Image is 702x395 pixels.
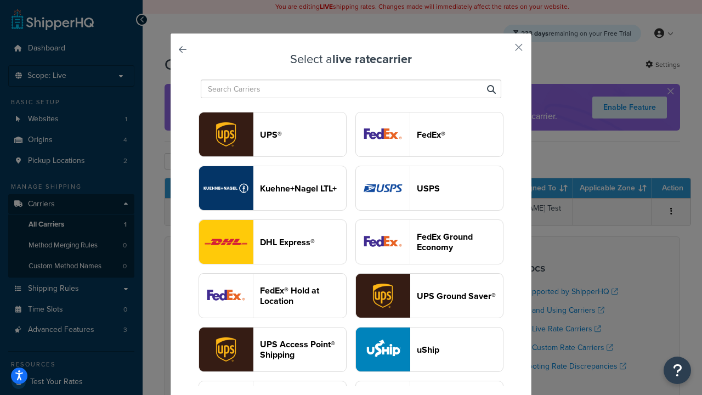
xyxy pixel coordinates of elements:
[355,219,503,264] button: smartPost logoFedEx Ground Economy
[199,327,347,372] button: accessPoint logoUPS Access Point® Shipping
[260,285,346,306] header: FedEx® Hold at Location
[199,273,347,318] button: fedExLocation logoFedEx® Hold at Location
[199,112,347,157] button: ups logoUPS®
[355,166,503,211] button: usps logoUSPS
[199,166,253,210] img: reTransFreight logo
[332,50,412,68] strong: live rate carrier
[664,357,691,384] button: Open Resource Center
[260,237,346,247] header: DHL Express®
[417,129,503,140] header: FedEx®
[355,112,503,157] button: fedEx logoFedEx®
[417,232,503,252] header: FedEx Ground Economy
[355,327,503,372] button: uShip logouShip
[417,183,503,194] header: USPS
[356,274,410,318] img: surePost logo
[355,273,503,318] button: surePost logoUPS Ground Saver®
[417,345,503,355] header: uShip
[356,112,410,156] img: fedEx logo
[417,291,503,301] header: UPS Ground Saver®
[199,219,347,264] button: dhl logoDHL Express®
[260,129,346,140] header: UPS®
[201,80,501,98] input: Search Carriers
[198,53,504,66] h3: Select a
[199,274,253,318] img: fedExLocation logo
[199,328,253,371] img: accessPoint logo
[260,183,346,194] header: Kuehne+Nagel LTL+
[199,166,347,211] button: reTransFreight logoKuehne+Nagel LTL+
[260,339,346,360] header: UPS Access Point® Shipping
[199,112,253,156] img: ups logo
[199,220,253,264] img: dhl logo
[356,166,410,210] img: usps logo
[356,328,410,371] img: uShip logo
[356,220,410,264] img: smartPost logo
